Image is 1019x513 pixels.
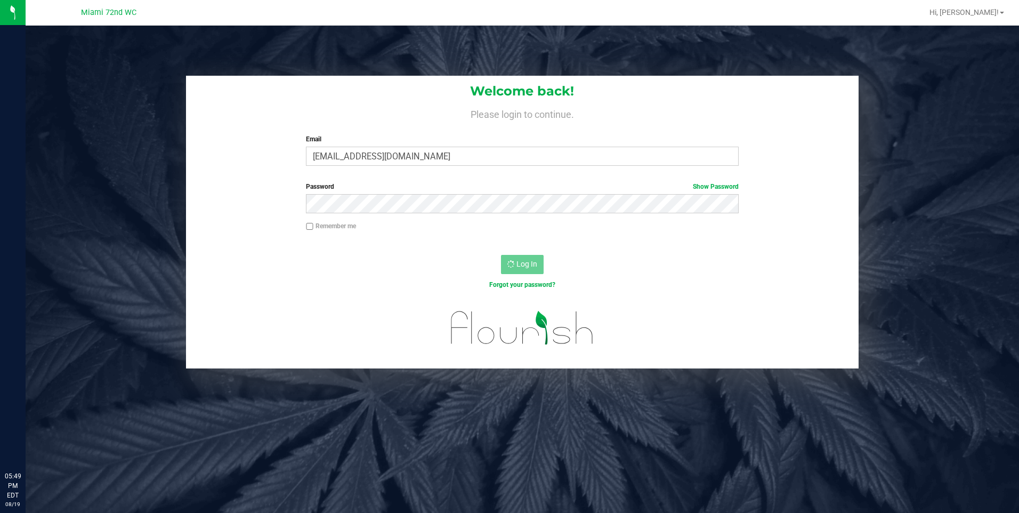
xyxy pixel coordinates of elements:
span: Hi, [PERSON_NAME]! [929,8,999,17]
h1: Welcome back! [186,84,859,98]
button: Log In [501,255,544,274]
p: 05:49 PM EDT [5,471,21,500]
span: Password [306,183,334,190]
a: Show Password [693,183,739,190]
p: 08/19 [5,500,21,508]
a: Forgot your password? [489,281,555,288]
span: Miami 72nd WC [81,8,136,17]
span: Log In [516,260,537,268]
label: Remember me [306,221,356,231]
label: Email [306,134,739,144]
input: Remember me [306,223,313,230]
h4: Please login to continue. [186,107,859,119]
img: flourish_logo.svg [438,301,606,355]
